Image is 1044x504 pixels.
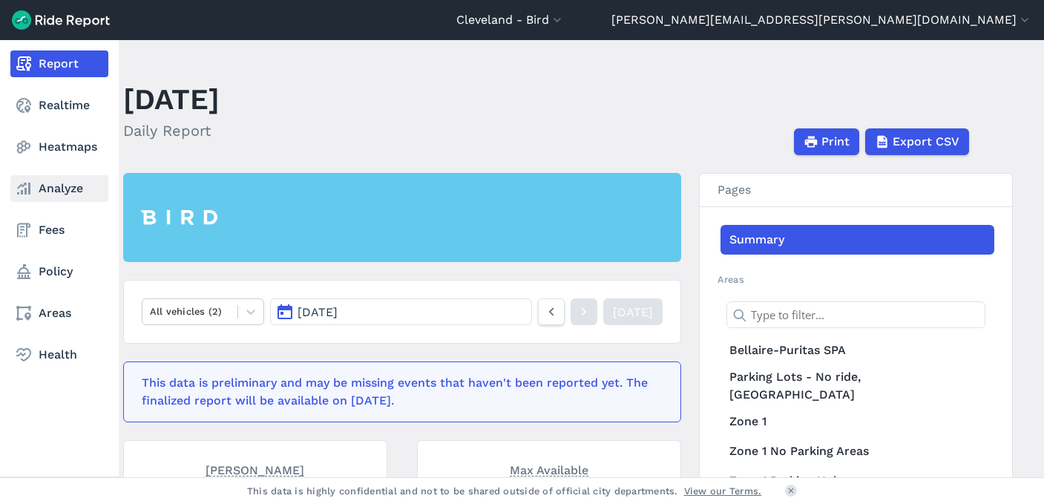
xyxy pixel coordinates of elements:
h2: Areas [718,272,994,287]
h2: Daily Report [123,120,220,142]
img: Ride Report [12,10,110,30]
a: Report [10,50,108,77]
a: Zone 1 No Parking Areas [720,436,994,466]
span: Export CSV [893,133,959,151]
a: View our Terms. [684,484,762,498]
span: Max Available [510,462,588,477]
span: [PERSON_NAME] [206,462,304,477]
a: Parking Lots - No ride, [GEOGRAPHIC_DATA] [720,365,994,407]
h3: Pages [700,174,1012,207]
button: [DATE] [270,298,531,325]
span: Print [821,133,850,151]
button: Print [794,128,859,155]
a: Zone 1 Parking Hubs [720,466,994,496]
a: Bellaire-Puritas SPA [720,336,994,365]
input: Type to filter... [726,301,985,328]
h1: [DATE] [123,79,220,120]
a: Health [10,341,108,368]
button: [PERSON_NAME][EMAIL_ADDRESS][PERSON_NAME][DOMAIN_NAME] [611,11,1032,29]
a: Areas [10,300,108,327]
img: Bird [141,210,217,225]
a: Policy [10,258,108,285]
a: [DATE] [603,298,663,325]
a: Summary [720,225,994,255]
button: Export CSV [865,128,969,155]
a: Zone 1 [720,407,994,436]
a: Heatmaps [10,134,108,160]
button: Cleveland - Bird [456,11,565,29]
div: This data is preliminary and may be missing events that haven't been reported yet. The finalized ... [142,374,654,410]
a: Fees [10,217,108,243]
a: Analyze [10,175,108,202]
a: Realtime [10,92,108,119]
span: [DATE] [298,305,338,319]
